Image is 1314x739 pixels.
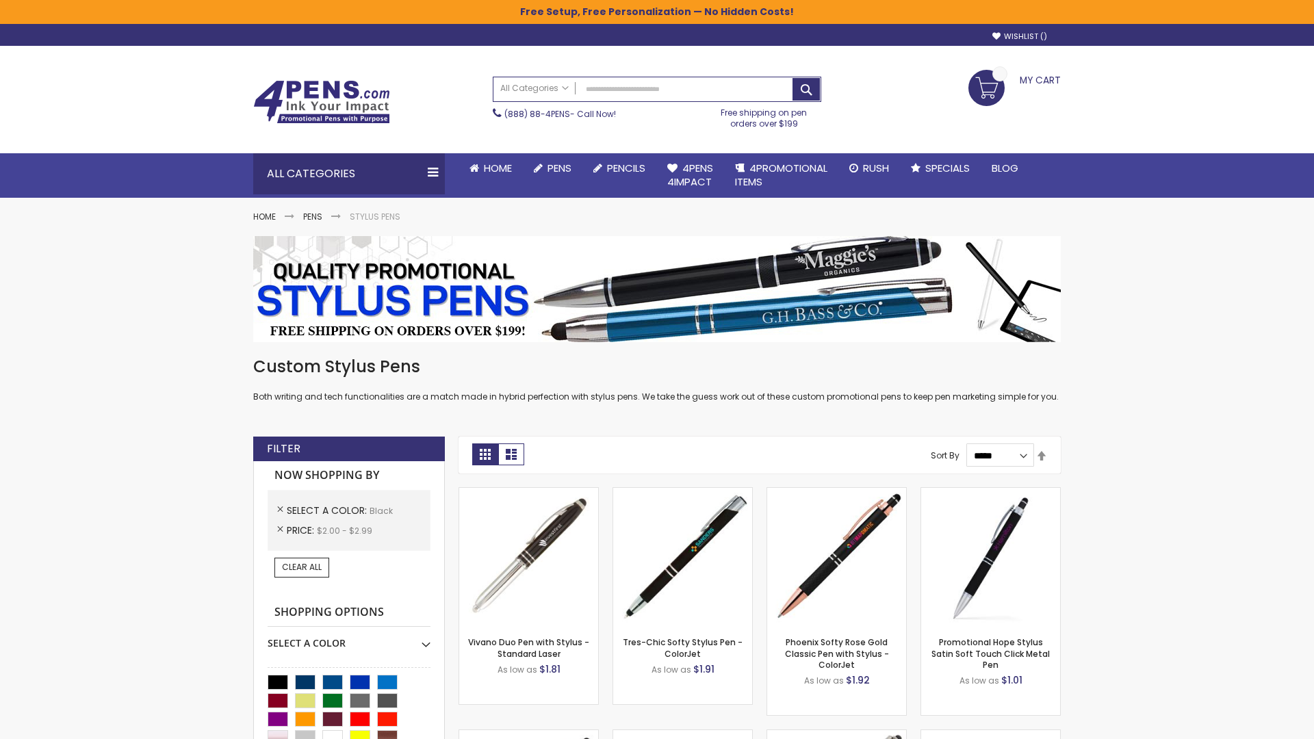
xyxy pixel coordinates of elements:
a: Home [459,153,523,183]
span: Pencils [607,161,645,175]
span: As low as [498,664,537,675]
img: Promotional Hope Stylus Satin Soft Touch Click Metal Pen-Black [921,488,1060,627]
span: $1.91 [693,662,714,676]
span: Blog [992,161,1018,175]
span: Clear All [282,561,322,573]
span: As low as [804,675,844,686]
a: All Categories [493,77,576,100]
a: Tres-Chic Softy Stylus Pen - ColorJet-Black [613,487,752,499]
a: Vivano Duo Pen with Stylus - Standard Laser-Black [459,487,598,499]
a: Pencils [582,153,656,183]
span: As low as [959,675,999,686]
h1: Custom Stylus Pens [253,356,1061,378]
img: 4Pens Custom Pens and Promotional Products [253,80,390,124]
span: $1.81 [539,662,561,676]
span: $2.00 - $2.99 [317,525,372,536]
a: Pens [523,153,582,183]
label: Sort By [931,450,959,461]
a: Blog [981,153,1029,183]
span: Home [484,161,512,175]
a: Tres-Chic Softy Stylus Pen - ColorJet [623,636,743,659]
a: Phoenix Softy Rose Gold Classic Pen with Stylus - ColorJet-Black [767,487,906,499]
span: Specials [925,161,970,175]
span: $1.01 [1001,673,1022,687]
span: Black [370,505,393,517]
a: Specials [900,153,981,183]
a: Promotional Hope Stylus Satin Soft Touch Click Metal Pen-Black [921,487,1060,499]
span: Select A Color [287,504,370,517]
strong: Grid [472,443,498,465]
div: Both writing and tech functionalities are a match made in hybrid perfection with stylus pens. We ... [253,356,1061,403]
span: All Categories [500,83,569,94]
strong: Now Shopping by [268,461,430,490]
strong: Shopping Options [268,598,430,627]
span: $1.92 [846,673,870,687]
a: (888) 88-4PENS [504,108,570,120]
a: Vivano Duo Pen with Stylus - Standard Laser [468,636,589,659]
a: 4PROMOTIONALITEMS [724,153,838,198]
a: Wishlist [992,31,1047,42]
div: All Categories [253,153,445,194]
div: Free shipping on pen orders over $199 [707,102,822,129]
img: Vivano Duo Pen with Stylus - Standard Laser-Black [459,488,598,627]
img: Stylus Pens [253,236,1061,342]
div: Select A Color [268,627,430,650]
a: Home [253,211,276,222]
a: Pens [303,211,322,222]
img: Phoenix Softy Rose Gold Classic Pen with Stylus - ColorJet-Black [767,488,906,627]
span: Rush [863,161,889,175]
strong: Stylus Pens [350,211,400,222]
span: Pens [547,161,571,175]
a: Clear All [274,558,329,577]
span: Price [287,523,317,537]
img: Tres-Chic Softy Stylus Pen - ColorJet-Black [613,488,752,627]
strong: Filter [267,441,300,456]
a: Promotional Hope Stylus Satin Soft Touch Click Metal Pen [931,636,1050,670]
a: Phoenix Softy Rose Gold Classic Pen with Stylus - ColorJet [785,636,889,670]
a: Rush [838,153,900,183]
span: 4Pens 4impact [667,161,713,189]
a: 4Pens4impact [656,153,724,198]
span: 4PROMOTIONAL ITEMS [735,161,827,189]
span: - Call Now! [504,108,616,120]
span: As low as [652,664,691,675]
